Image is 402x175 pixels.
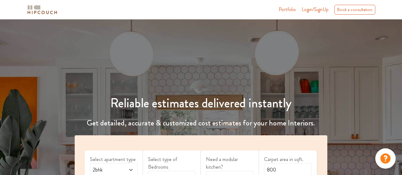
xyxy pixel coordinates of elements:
[148,156,196,171] label: Select type of Bedrooms
[26,4,58,15] img: logo-horizontal.svg
[90,156,138,163] label: Select apartment type
[334,5,375,15] div: Book a consultation
[26,3,58,17] span: logo-horizontal.svg
[279,6,296,13] a: Portfolio
[302,6,329,13] span: Login/SignUp
[206,156,254,171] label: Need a modular kitchen?
[264,156,312,163] label: Carpet area in sqft.
[71,96,331,111] h1: Reliable estimates delivered instantly
[71,118,331,128] h4: Get detailed, accurate & customized cost estimates for your home Interiors.
[92,166,123,174] span: 2bhk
